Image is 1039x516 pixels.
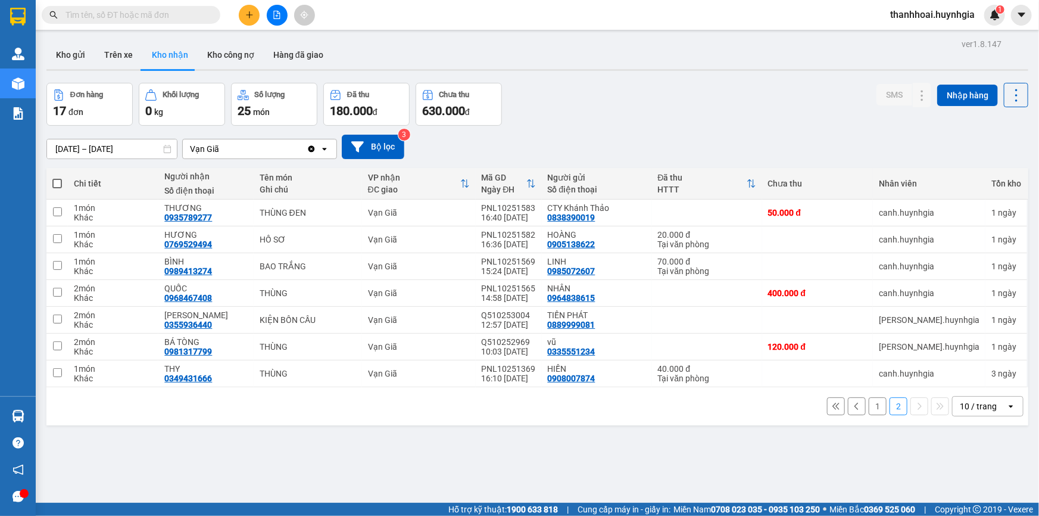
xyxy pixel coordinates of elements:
th: Toggle SortBy [652,168,762,200]
div: HƯƠNG [164,230,247,240]
div: Vạn Giã [368,369,470,378]
button: Kho công nợ [198,41,264,69]
div: Vạn Giã [368,208,470,217]
div: THÙNG [260,369,356,378]
div: nguyen.huynhgia [879,342,979,352]
div: 1 món [74,364,152,374]
div: HOÀNG [548,230,646,240]
div: BAO TRẮNG [260,262,356,271]
div: canh.huynhgia [879,369,979,378]
div: 3 [991,369,1021,378]
div: canh.huynhgia [879,235,979,244]
div: HTTT [658,185,747,194]
input: Selected Vạn Giã. [220,143,221,155]
button: file-add [267,5,288,26]
div: 0905138622 [548,240,595,249]
div: 0968467408 [164,293,212,303]
div: vũ [548,337,646,347]
div: Vạn Giã [368,235,470,244]
div: NGỌC TỐ [164,310,247,320]
div: 1 [991,262,1021,271]
button: Bộ lọc [342,135,404,159]
button: 1 [869,397,887,415]
div: 1 [991,208,1021,217]
button: caret-down [1011,5,1032,26]
div: Số điện thoại [548,185,646,194]
div: 10:03 [DATE] [482,347,536,356]
div: Vạn Giã [368,315,470,325]
div: Đơn hàng [70,91,103,99]
button: Kho gửi [46,41,95,69]
span: 0 [145,104,152,118]
div: THƯƠNG [164,203,247,213]
div: PNL10251565 [482,284,536,293]
div: 1 [991,342,1021,352]
div: PNL10251369 [482,364,536,374]
div: Số điện thoại [164,186,247,195]
div: Chi tiết [74,179,152,188]
img: warehouse-icon [12,410,24,422]
div: Mã GD [482,173,526,182]
div: 120.000 đ [768,342,867,352]
div: Khác [74,293,152,303]
div: THÙNG [260,342,356,352]
div: Tại văn phòng [658,266,756,276]
svg: open [1006,402,1016,411]
div: 70.000 đ [658,257,756,266]
span: | [567,503,569,516]
span: file-add [273,11,281,19]
strong: 0369 525 060 [864,505,915,514]
img: warehouse-icon [12,77,24,90]
span: Hỗ trợ kỹ thuật: [448,503,558,516]
div: Chưa thu [768,179,867,188]
div: 2 món [74,337,152,347]
div: PNL10251569 [482,257,536,266]
span: món [253,107,270,117]
div: Khối lượng [163,91,199,99]
span: đơn [68,107,83,117]
span: Cung cấp máy in - giấy in: [578,503,670,516]
div: KIỆN BỒN CẦU [260,315,356,325]
img: icon-new-feature [990,10,1000,20]
div: 0964838615 [548,293,595,303]
div: Khác [74,374,152,383]
div: 0985072607 [548,266,595,276]
div: Ngày ĐH [482,185,526,194]
div: Khác [74,266,152,276]
img: warehouse-icon [12,48,24,60]
div: canh.huynhgia [879,208,979,217]
div: Khác [74,240,152,249]
button: Khối lượng0kg [139,83,225,126]
div: PNL10251582 [482,230,536,240]
div: 16:36 [DATE] [482,240,536,249]
th: Toggle SortBy [476,168,542,200]
div: 400.000 đ [768,288,867,298]
span: đ [373,107,377,117]
div: Khác [74,347,152,356]
button: 2 [890,397,907,415]
span: ngày [998,288,1016,298]
button: Số lượng25món [231,83,317,126]
div: Chưa thu [439,91,470,99]
button: Nhập hàng [937,85,998,106]
span: kg [154,107,163,117]
div: 12:57 [DATE] [482,320,536,330]
div: Người gửi [548,173,646,182]
div: BÁ TÒNG [164,337,247,347]
div: VP nhận [368,173,460,182]
div: 1 món [74,203,152,213]
span: ngày [998,235,1016,244]
sup: 1 [996,5,1004,14]
svg: open [320,144,329,154]
div: 1 [991,288,1021,298]
span: 17 [53,104,66,118]
div: Q510252969 [482,337,536,347]
img: solution-icon [12,107,24,120]
span: 25 [238,104,251,118]
div: 16:40 [DATE] [482,213,536,222]
div: HỒ SƠ [260,235,356,244]
span: ngày [998,369,1016,378]
span: | [924,503,926,516]
div: 10 / trang [960,400,997,412]
img: logo-vxr [10,8,26,26]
